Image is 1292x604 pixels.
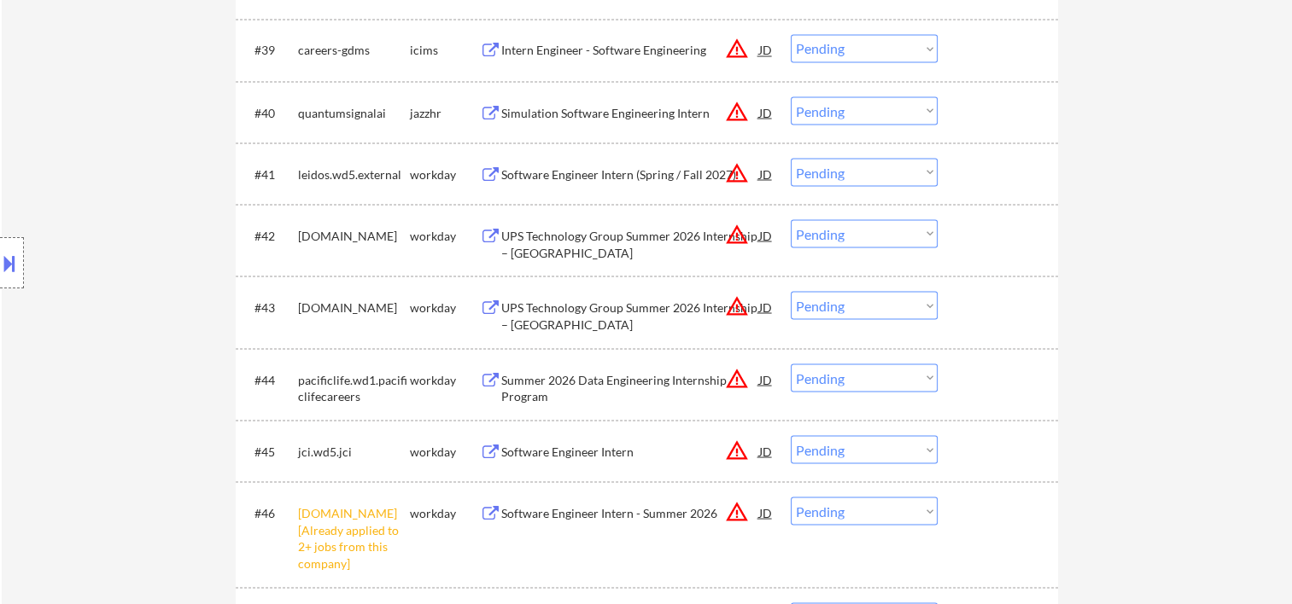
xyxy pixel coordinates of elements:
div: JD [757,34,775,65]
div: Simulation Software Engineering Intern [501,104,759,121]
div: [DOMAIN_NAME] [298,299,410,316]
div: quantumsignalai [298,104,410,121]
div: JD [757,291,775,322]
div: workday [410,166,480,183]
div: [DOMAIN_NAME] [Already applied to 2+ jobs from this company] [298,504,410,571]
div: Software Engineer Intern [501,443,759,460]
div: #40 [254,104,284,121]
div: workday [410,504,480,521]
div: jci.wd5.jci [298,443,410,460]
button: warning_amber [725,222,749,246]
button: warning_amber [725,37,749,61]
div: workday [410,227,480,244]
div: JD [757,363,775,394]
div: icims [410,42,480,59]
div: [DOMAIN_NAME] [298,227,410,244]
div: JD [757,96,775,127]
div: JD [757,435,775,466]
div: careers-gdms [298,42,410,59]
div: jazzhr [410,104,480,121]
div: JD [757,497,775,527]
div: workday [410,371,480,388]
div: JD [757,219,775,250]
div: Intern Engineer - Software Engineering [501,42,759,59]
button: warning_amber [725,293,749,317]
button: warning_amber [725,99,749,123]
div: Summer 2026 Data Engineering Internship Program [501,371,759,404]
div: pacificlife.wd1.pacificlifecareers [298,371,410,404]
div: Software Engineer Intern (Spring / Fall 2027) [501,166,759,183]
button: warning_amber [725,366,749,390]
button: warning_amber [725,160,749,184]
div: workday [410,299,480,316]
div: Software Engineer Intern - Summer 2026 [501,504,759,521]
div: leidos.wd5.external [298,166,410,183]
div: #46 [254,504,284,521]
button: warning_amber [725,438,749,462]
div: #39 [254,42,284,59]
button: warning_amber [725,499,749,523]
div: workday [410,443,480,460]
div: #45 [254,443,284,460]
div: JD [757,158,775,189]
div: UPS Technology Group Summer 2026 Internship – [GEOGRAPHIC_DATA] [501,227,759,260]
div: UPS Technology Group Summer 2026 Internship – [GEOGRAPHIC_DATA] [501,299,759,332]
